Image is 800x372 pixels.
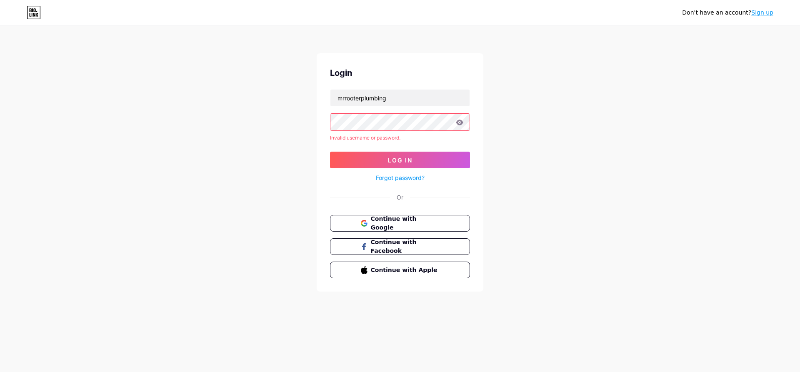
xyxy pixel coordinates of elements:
div: Or [397,193,403,202]
span: Continue with Facebook [371,238,440,255]
button: Continue with Google [330,215,470,232]
div: Invalid username or password. [330,134,470,142]
a: Forgot password? [376,173,425,182]
span: Continue with Google [371,215,440,232]
button: Log In [330,152,470,168]
input: Username [330,90,470,106]
span: Continue with Apple [371,266,440,275]
button: Continue with Facebook [330,238,470,255]
a: Sign up [751,9,773,16]
div: Don't have an account? [682,8,773,17]
span: Log In [388,157,412,164]
div: Login [330,67,470,79]
button: Continue with Apple [330,262,470,278]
